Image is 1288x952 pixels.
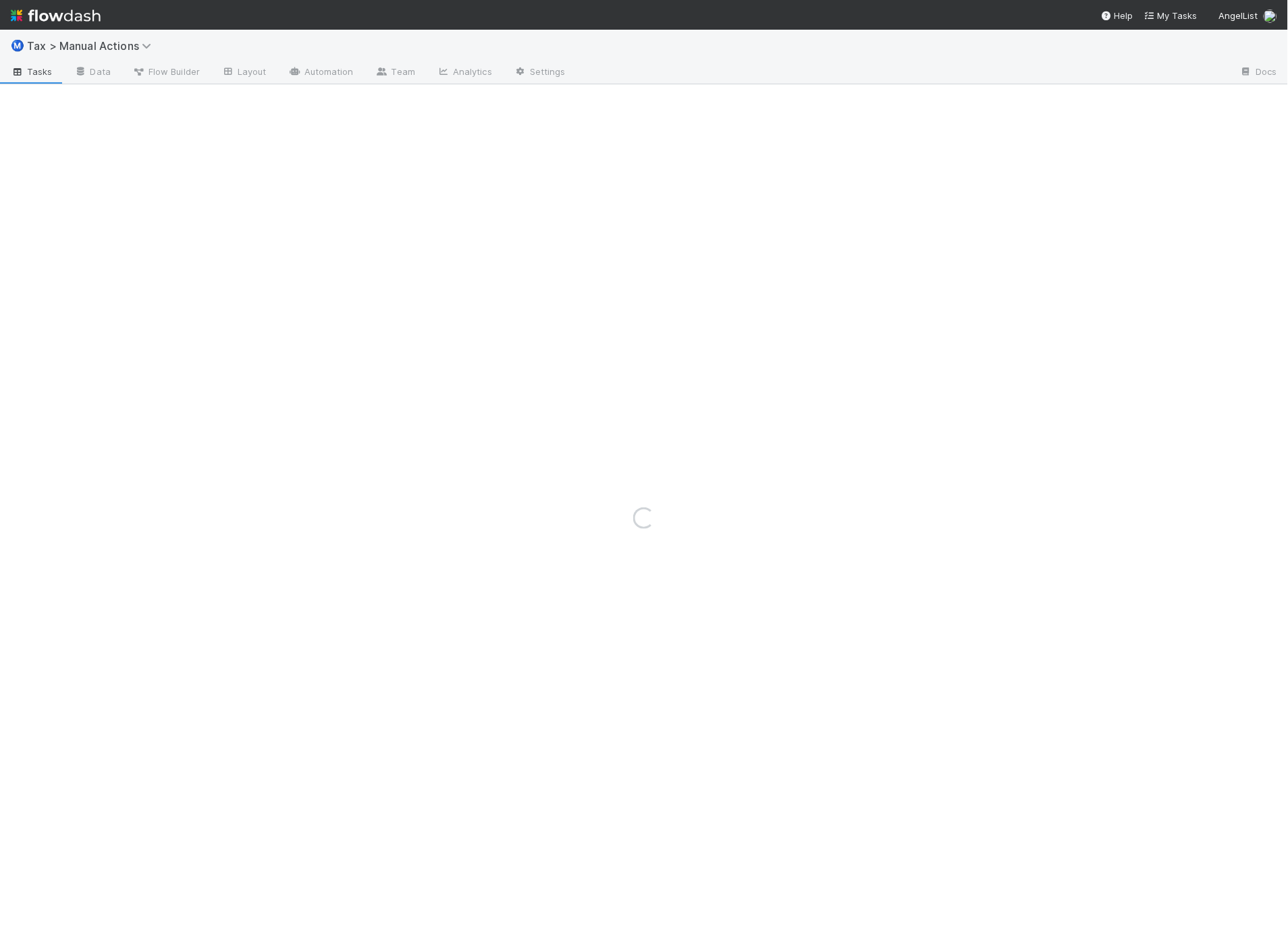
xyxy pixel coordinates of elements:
span: Flow Builder [132,65,200,78]
a: Team [365,62,426,84]
span: Tasks [11,65,53,78]
a: Layout [211,62,277,84]
a: My Tasks [1144,9,1198,22]
a: Docs [1229,62,1288,84]
span: Tax > Manual Actions [27,39,158,53]
img: avatar_55a2f090-1307-4765-93b4-f04da16234ba.png [1264,9,1277,23]
span: My Tasks [1144,10,1198,21]
a: Settings [503,62,576,84]
span: Ⓜ️ [11,40,24,51]
a: Automation [277,62,365,84]
a: Flow Builder [122,62,211,84]
a: Data [63,62,122,84]
div: Help [1101,9,1133,22]
span: AngelList [1219,10,1258,21]
a: Analytics [426,62,503,84]
img: logo-inverted-e16ddd16eac7371096b0.svg [11,4,101,27]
